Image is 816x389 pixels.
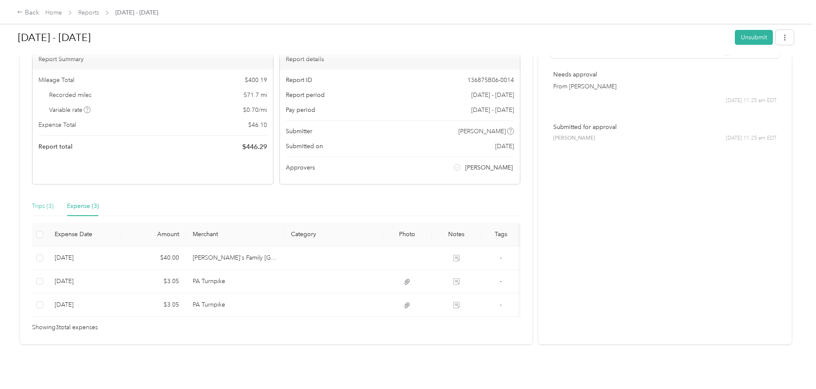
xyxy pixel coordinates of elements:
[48,293,122,317] td: 9-15-2025
[17,8,39,18] div: Back
[500,278,502,285] span: -
[32,323,98,332] span: Showing 3 total expenses
[432,223,481,246] th: Notes
[286,142,323,151] span: Submitted on
[383,223,432,246] th: Photo
[286,163,315,172] span: Approvers
[481,223,520,246] th: Tags
[467,76,514,85] span: 136875B06-0014
[32,202,53,211] div: Trips (3)
[186,246,285,270] td: Mark's Family Pumpkin Farm, Catawissa, PA
[553,135,595,142] span: [PERSON_NAME]
[286,76,312,85] span: Report ID
[45,9,62,16] a: Home
[122,246,186,270] td: $40.00
[768,341,816,389] iframe: Everlance-gr Chat Button Frame
[122,293,186,317] td: $3.05
[48,223,122,246] th: Expense Date
[67,202,99,211] div: Expense (3)
[553,123,777,132] p: Submitted for approval
[48,270,122,293] td: 9-18-2025
[38,142,73,151] span: Report total
[500,301,502,308] span: -
[38,120,76,129] span: Expense Total
[471,105,514,114] span: [DATE] - [DATE]
[286,105,315,114] span: Pay period
[244,91,267,99] span: 571.7 mi
[122,223,186,246] th: Amount
[488,231,514,238] div: Tags
[49,105,91,114] span: Variable rate
[500,254,502,261] span: -
[553,70,777,79] p: Needs approval
[186,270,285,293] td: PA Turnpike
[242,142,267,152] span: $ 446.29
[38,76,74,85] span: Mileage Total
[245,76,267,85] span: $ 400.19
[49,91,91,99] span: Recorded miles
[471,91,514,99] span: [DATE] - [DATE]
[465,163,513,172] span: [PERSON_NAME]
[115,8,158,17] span: [DATE] - [DATE]
[726,97,777,105] span: [DATE] 11:25 am EDT
[186,293,285,317] td: PA Turnpike
[553,82,777,91] p: From [PERSON_NAME]
[186,223,285,246] th: Merchant
[122,270,186,293] td: $3.05
[48,246,122,270] td: 9-30-2025
[481,246,520,270] td: -
[286,91,325,99] span: Report period
[481,293,520,317] td: -
[248,120,267,129] span: $ 46.10
[481,270,520,293] td: -
[495,142,514,151] span: [DATE]
[284,223,383,246] th: Category
[18,27,729,48] h1: Sep 1 - 30, 2025
[458,127,506,136] span: [PERSON_NAME]
[735,30,773,45] button: Unsubmit
[78,9,99,16] a: Reports
[286,127,312,136] span: Submitter
[726,135,777,142] span: [DATE] 11:25 am EDT
[243,105,267,114] span: $ 0.70 / mi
